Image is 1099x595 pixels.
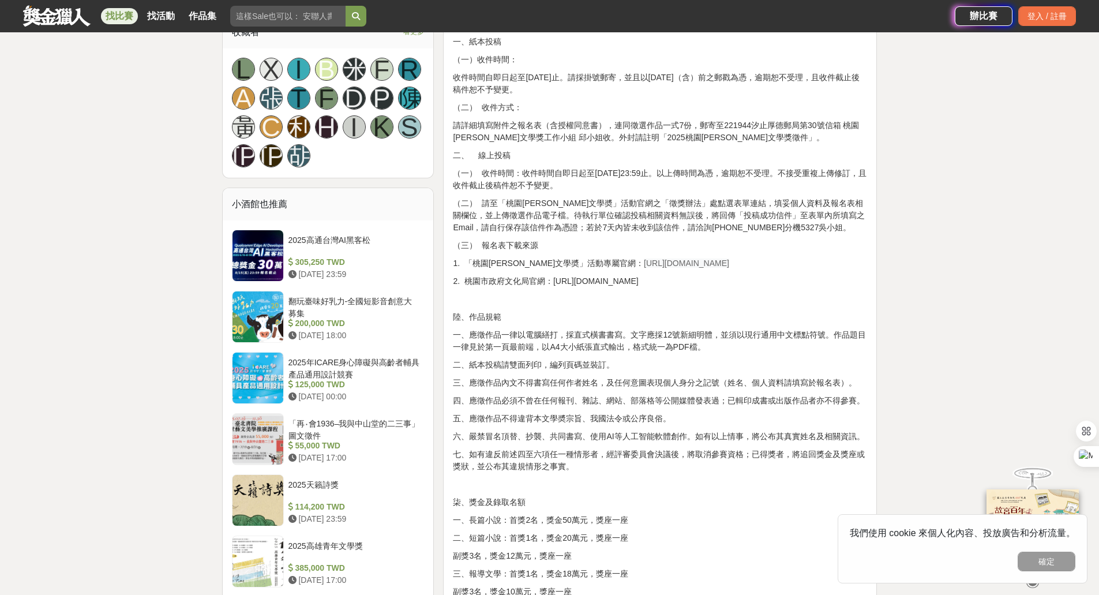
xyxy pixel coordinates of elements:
[453,377,867,389] p: 三、應徵作品內文不得書寫任何作者姓名，及任何意圖表現個人身分之記號（姓名、個人資料請填寫於報名表）。
[223,188,434,220] div: 小酒館也推薦
[370,87,393,110] a: P
[230,6,346,27] input: 這樣Sale也可以： 安聯人壽創意銷售法募集
[453,496,867,508] p: 柒、獎金及錄取名額
[370,58,393,81] a: F
[453,240,867,252] p: （三） 報名表下載來源
[288,501,420,513] div: 114,200 TWD
[232,352,425,404] a: 2025年ICARE身心障礙與高齡者輔具產品通用設計競賽 125,000 TWD [DATE] 00:00
[232,230,425,282] a: 2025高通台灣AI黑客松 305,250 TWD [DATE] 23:59
[453,431,867,443] p: 六、嚴禁冒名頂替、抄襲、共同書寫、使用AI等人工智能軟體創作。如有以上情事，將公布其真實姓名及相關資訊。
[370,115,393,139] a: K
[288,452,420,464] div: [DATE] 17:00
[288,540,420,562] div: 2025高雄青年文學獎
[398,115,421,139] a: S
[260,144,283,167] a: [PERSON_NAME]
[232,474,425,526] a: 2025天籟詩獎 114,200 TWD [DATE] 23:59
[453,448,867,473] p: 七、如有違反前述四至六項任一種情形者，經評審委員會決議後，將取消參賽資格；已得獎者，將追回獎金及獎座或獎狀，並公布其違規情形之事實。
[287,58,310,81] a: I
[288,268,420,280] div: [DATE] 23:59
[453,149,867,162] p: 二、 線上投稿
[142,8,179,24] a: 找活動
[453,102,867,114] p: （二） 收件方式：
[315,115,338,139] a: H
[453,311,867,323] p: 陸、作品規範
[453,36,867,48] p: 一、紙本投稿
[453,550,867,562] p: 副獎3名，獎金12萬元，獎座一座
[288,574,420,586] div: [DATE] 17:00
[101,8,138,24] a: 找比賽
[232,87,255,110] a: A
[288,379,420,391] div: 125,000 TWD
[453,275,867,287] p: 2. 桃園市政府文化局官網：[URL][DOMAIN_NAME]
[288,479,420,501] div: 2025天籟詩獎
[288,418,420,440] div: 「再‧會1936–我與中山堂的二三事」圖文徵件
[232,413,425,465] a: 「再‧會1936–我與中山堂的二三事」圖文徵件 55,000 TWD [DATE] 17:00
[315,58,338,81] a: B
[453,257,867,270] p: 1. 「桃園[PERSON_NAME]文學奬」活動專屬官網：
[287,115,310,139] a: 利
[288,295,420,317] div: 翻玩臺味好乳力-全國短影音創意大募集
[987,489,1079,566] img: 968ab78a-c8e5-4181-8f9d-94c24feca916.png
[232,115,255,139] a: 黃
[955,6,1012,26] a: 辦比賽
[343,87,366,110] a: D
[288,317,420,330] div: 200,000 TWD
[1018,6,1076,26] div: 登入 / 註冊
[287,87,310,110] a: T
[288,357,420,379] div: 2025年ICARE身心障礙與高齡者輔具產品通用設計競賽
[453,413,867,425] p: 五、應徵作品不得違背本文學奬宗旨、我國法令或公序良俗。
[260,58,283,81] a: X
[260,115,283,139] a: C
[453,167,867,192] p: （一） 收件時間：收件時間自即日起至[DATE]23:59止。以上傳時間為憑，逾期恕不受理。不接受重複上傳修訂，且收件截止後稿件恕不予變更。
[343,58,366,81] a: 米
[288,513,420,525] div: [DATE] 23:59
[453,568,867,580] p: 三、報導文學：首獎1名，獎金18萬元，獎座一座
[232,536,425,587] a: 2025高雄青年文學獎 385,000 TWD [DATE] 17:00
[288,562,420,574] div: 385,000 TWD
[232,58,255,81] a: L
[232,144,255,167] a: [PERSON_NAME]
[260,87,283,110] a: 張
[1018,552,1075,571] button: 確定
[343,115,366,139] a: I
[288,440,420,452] div: 55,000 TWD
[288,330,420,342] div: [DATE] 18:00
[453,197,867,234] p: （二） 請至「桃園[PERSON_NAME]文學奬」活動官網之「徵獎辦法」處點選表單連結，填妥個人資料及報名表相關欄位，並上傳徵選作品電子檔。待執行單位確認投稿相關資料無誤後，將回傳「投稿成功信...
[453,359,867,371] p: 二、紙本投稿請雙面列印，編列頁碼並裝訂。
[850,528,1075,538] span: 我們使用 cookie 來個人化內容、投放廣告和分析流量。
[287,144,310,167] a: 胡
[232,291,425,343] a: 翻玩臺味好乳力-全國短影音創意大募集 200,000 TWD [DATE] 18:00
[184,8,221,24] a: 作品集
[453,532,867,544] p: 二、短篇小說：首獎1名，獎金20萬元，獎座一座
[398,58,421,81] a: R
[453,54,867,66] p: （一）收件時間：
[288,391,420,403] div: [DATE] 00:00
[644,259,729,268] span: [URL][DOMAIN_NAME]
[453,395,867,407] p: 四、應徵作品必須不曾在任何報刊、雜誌、網站、部落格等公開媒體發表過；已輯印成書或出版作品者亦不得參賽。
[398,87,421,110] a: 陳
[288,234,420,256] div: 2025高通台灣AI黑客松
